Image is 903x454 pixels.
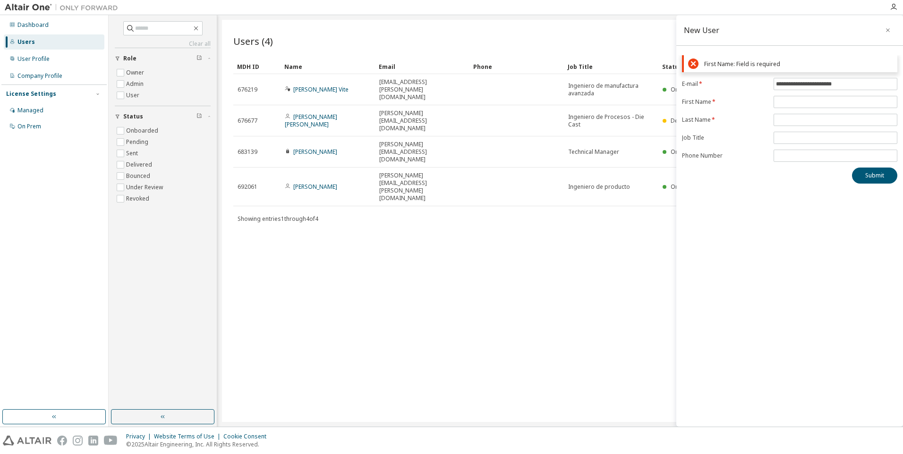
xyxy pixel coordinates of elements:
label: Admin [126,78,145,90]
span: 676677 [238,117,257,125]
a: [PERSON_NAME] [PERSON_NAME] [285,113,337,128]
img: linkedin.svg [88,436,98,446]
label: Onboarded [126,125,160,136]
div: MDH ID [237,59,277,74]
a: Clear all [115,40,211,48]
div: Job Title [568,59,655,74]
span: 676219 [238,86,257,93]
label: E-mail [682,80,768,88]
label: User [126,90,141,101]
button: Submit [852,168,897,184]
div: Dashboard [17,21,49,29]
div: Email [379,59,466,74]
div: Managed [17,107,43,114]
span: Onboarded [671,183,703,191]
div: Company Profile [17,72,62,80]
span: [PERSON_NAME][EMAIL_ADDRESS][DOMAIN_NAME] [379,141,465,163]
div: Website Terms of Use [154,433,223,440]
span: Onboarded [671,148,703,156]
button: Role [115,48,211,69]
label: Sent [126,148,140,159]
div: First Name: Field is required [704,60,893,67]
div: New User [684,26,719,34]
img: youtube.svg [104,436,118,446]
label: Delivered [126,159,154,170]
a: [PERSON_NAME] [293,183,337,191]
label: Last Name [682,116,768,124]
div: Privacy [126,433,154,440]
span: Delivered [671,117,697,125]
img: facebook.svg [57,436,67,446]
span: [PERSON_NAME][EMAIL_ADDRESS][DOMAIN_NAME] [379,109,465,132]
img: Altair One [5,3,123,12]
div: Status [662,59,838,74]
span: 683139 [238,148,257,156]
img: altair_logo.svg [3,436,51,446]
span: [EMAIL_ADDRESS][PERSON_NAME][DOMAIN_NAME] [379,78,465,101]
span: Clear filter [196,55,202,62]
p: © 2025 Altair Engineering, Inc. All Rights Reserved. [126,440,272,448]
div: Users [17,38,35,46]
span: Ingeniero de producto [568,183,630,191]
div: User Profile [17,55,50,63]
span: Role [123,55,136,62]
label: Job Title [682,134,768,142]
div: On Prem [17,123,41,130]
span: 692061 [238,183,257,191]
div: License Settings [6,90,56,98]
a: [PERSON_NAME] Vite [293,85,349,93]
span: Status [123,113,143,120]
label: Under Review [126,182,165,193]
label: Owner [126,67,146,78]
span: Technical Manager [568,148,619,156]
span: Users (4) [233,34,273,48]
span: Clear filter [196,113,202,120]
span: Showing entries 1 through 4 of 4 [238,215,318,223]
div: Phone [473,59,560,74]
label: Bounced [126,170,152,182]
img: instagram.svg [73,436,83,446]
div: Cookie Consent [223,433,272,440]
span: Ingeniero de Procesos - Die Cast [568,113,654,128]
a: [PERSON_NAME] [293,148,337,156]
label: Pending [126,136,150,148]
span: Ingeniero de manufactura avanzada [568,82,654,97]
label: Phone Number [682,152,768,160]
label: First Name [682,98,768,106]
label: Revoked [126,193,151,204]
span: [PERSON_NAME][EMAIL_ADDRESS][PERSON_NAME][DOMAIN_NAME] [379,172,465,202]
button: Status [115,106,211,127]
div: Name [284,59,371,74]
span: Onboarded [671,85,703,93]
